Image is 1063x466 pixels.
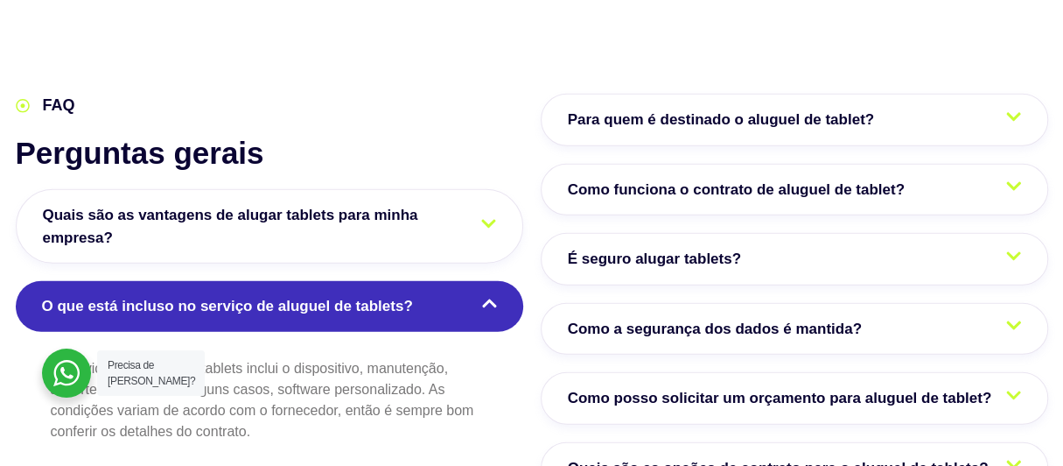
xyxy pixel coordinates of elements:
span: Precisa de [PERSON_NAME]? [108,359,195,387]
span: Como posso solicitar um orçamento para aluguel de tablet? [568,387,1001,410]
iframe: Chat Widget [748,242,1063,466]
span: Como funciona o contrato de aluguel de tablet? [568,179,913,201]
span: É seguro alugar tablets? [568,248,750,271]
span: FAQ [38,94,75,117]
a: Para quem é destinado o aluguel de tablet? [541,94,1048,146]
a: Como funciona o contrato de aluguel de tablet? [541,164,1048,216]
div: Widget de chat [748,242,1063,466]
a: É seguro alugar tablets? [541,233,1048,286]
span: Para quem é destinado o aluguel de tablet? [568,109,883,131]
a: Quais são as vantagens de alugar tablets para minha empresa? [16,189,523,264]
span: Quais são as vantagens de alugar tablets para minha empresa? [43,204,496,249]
h2: Perguntas gerais [16,135,523,172]
p: O serviço de aluguel de tablets inclui o dispositivo, manutenção, suporte técnico e, em alguns ca... [51,358,488,442]
a: Como a segurança dos dados é mantida? [541,303,1048,356]
a: O que está incluso no serviço de aluguel de tablets? [16,281,523,332]
a: Como posso solicitar um orçamento para aluguel de tablet? [541,372,1048,425]
span: Como a segurança dos dados é mantida? [568,318,871,341]
span: O que está incluso no serviço de aluguel de tablets? [42,295,422,318]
